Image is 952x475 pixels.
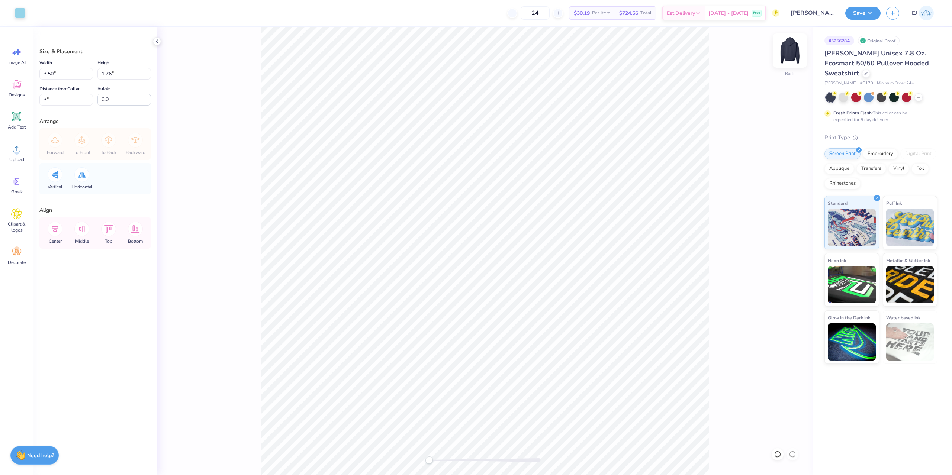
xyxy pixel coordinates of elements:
span: Puff Ink [886,199,902,207]
span: Total [640,9,652,17]
label: Rotate [97,84,110,93]
img: Glow in the Dark Ink [828,323,876,361]
div: Foil [911,163,929,174]
input: Untitled Design [785,6,840,20]
div: Screen Print [824,148,861,159]
span: $724.56 [619,9,638,17]
div: Print Type [824,133,937,142]
span: Center [49,238,62,244]
span: EJ [912,9,917,17]
div: Accessibility label [425,456,433,464]
div: Embroidery [863,148,898,159]
span: Free [753,10,760,16]
span: Upload [9,156,24,162]
span: Neon Ink [828,256,846,264]
span: Vertical [48,184,62,190]
input: – – [521,6,550,20]
div: Vinyl [888,163,909,174]
span: Water based Ink [886,314,920,321]
span: Clipart & logos [4,221,29,233]
span: [DATE] - [DATE] [708,9,749,17]
span: Decorate [8,259,26,265]
span: Top [105,238,112,244]
img: Standard [828,209,876,246]
span: [PERSON_NAME] [824,80,856,87]
strong: Fresh Prints Flash: [833,110,873,116]
span: $30.19 [574,9,590,17]
span: [PERSON_NAME] Unisex 7.8 Oz. Ecosmart 50/50 Pullover Hooded Sweatshirt [824,49,929,78]
span: Metallic & Glitter Ink [886,256,930,264]
div: Applique [824,163,854,174]
span: # P170 [860,80,873,87]
strong: Need help? [27,452,54,459]
div: This color can be expedited for 5 day delivery. [833,110,925,123]
img: Neon Ink [828,266,876,303]
div: Rhinestones [824,178,861,189]
span: Middle [75,238,89,244]
div: # 525628A [824,36,854,45]
span: Minimum Order: 24 + [877,80,914,87]
span: Greek [11,189,23,195]
div: Transfers [856,163,886,174]
div: Size & Placement [39,48,151,55]
img: Puff Ink [886,209,934,246]
div: Back [785,70,795,77]
div: Digital Print [900,148,936,159]
div: Arrange [39,117,151,125]
span: Per Item [592,9,610,17]
img: Water based Ink [886,323,934,361]
span: Standard [828,199,848,207]
span: Add Text [8,124,26,130]
label: Width [39,58,52,67]
span: Designs [9,92,25,98]
label: Height [97,58,111,67]
span: Horizontal [71,184,93,190]
span: Bottom [128,238,143,244]
div: Align [39,206,151,214]
div: Original Proof [858,36,900,45]
label: Distance from Collar [39,84,80,93]
a: EJ [908,6,937,20]
span: Est. Delivery [667,9,695,17]
button: Save [845,7,881,20]
img: Metallic & Glitter Ink [886,266,934,303]
img: Back [775,36,805,65]
span: Glow in the Dark Ink [828,314,870,321]
img: Edgardo Jr [919,6,934,20]
span: Image AI [8,59,26,65]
